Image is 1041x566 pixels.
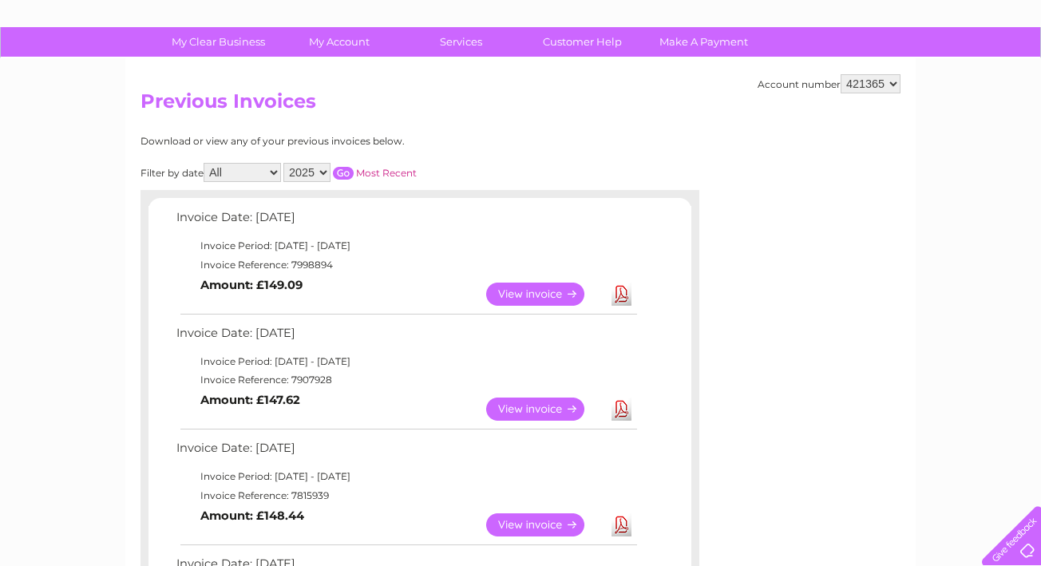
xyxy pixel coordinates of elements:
a: My Clear Business [152,27,284,57]
a: Download [612,283,631,306]
img: logo.png [37,42,118,90]
a: Customer Help [517,27,648,57]
td: Invoice Reference: 7998894 [172,255,639,275]
div: Clear Business is a trading name of Verastar Limited (registered in [GEOGRAPHIC_DATA] No. 3667643... [144,9,899,77]
td: Invoice Period: [DATE] - [DATE] [172,467,639,486]
td: Invoice Reference: 7907928 [172,370,639,390]
div: Account number [758,74,900,93]
a: Energy [800,68,835,80]
td: Invoice Period: [DATE] - [DATE] [172,352,639,371]
td: Invoice Date: [DATE] [172,437,639,467]
a: My Account [274,27,406,57]
a: Water [760,68,790,80]
a: View [486,513,604,536]
td: Invoice Reference: 7815939 [172,486,639,505]
b: Amount: £148.44 [200,509,304,523]
div: Download or view any of your previous invoices below. [141,136,560,147]
a: Log out [988,68,1026,80]
a: Blog [902,68,925,80]
a: 0333 014 3131 [740,8,850,28]
b: Amount: £147.62 [200,393,300,407]
h2: Previous Invoices [141,90,900,121]
a: Make A Payment [638,27,770,57]
a: Services [395,27,527,57]
a: Telecoms [845,68,893,80]
div: Filter by date [141,163,560,182]
a: Contact [935,68,974,80]
b: Amount: £149.09 [200,278,303,292]
a: View [486,283,604,306]
a: Download [612,398,631,421]
td: Invoice Date: [DATE] [172,323,639,352]
td: Invoice Date: [DATE] [172,207,639,236]
a: Download [612,513,631,536]
a: View [486,398,604,421]
a: Most Recent [356,167,417,179]
td: Invoice Period: [DATE] - [DATE] [172,236,639,255]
